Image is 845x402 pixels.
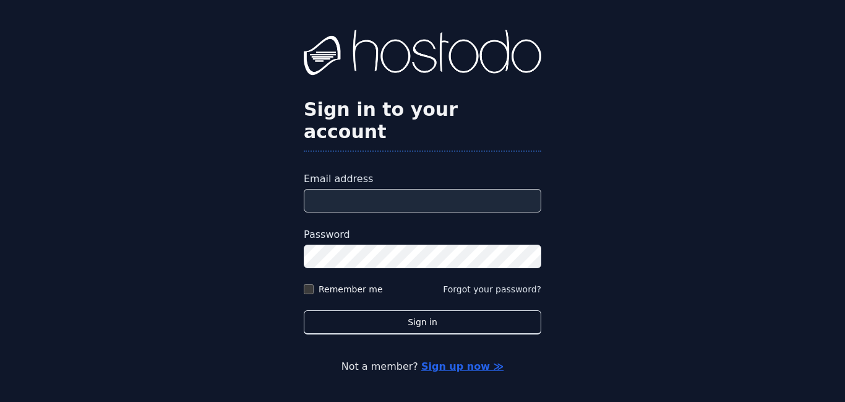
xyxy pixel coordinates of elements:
label: Password [304,227,541,242]
h2: Sign in to your account [304,98,541,143]
button: Sign in [304,310,541,334]
label: Email address [304,172,541,186]
button: Forgot your password? [443,283,541,295]
label: Remember me [319,283,383,295]
p: Not a member? [59,359,786,374]
img: Hostodo [304,30,541,79]
a: Sign up now ≫ [421,360,504,372]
